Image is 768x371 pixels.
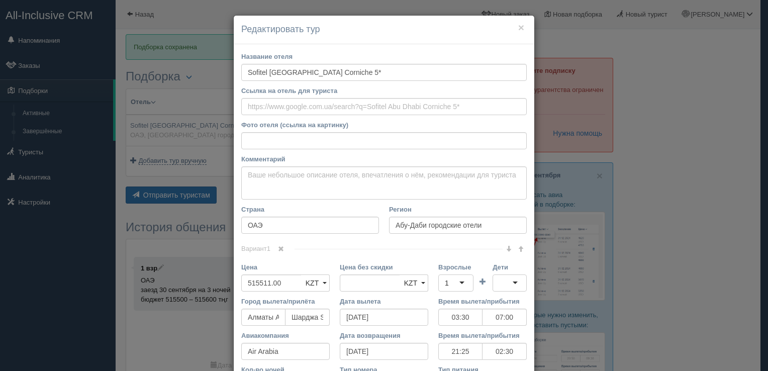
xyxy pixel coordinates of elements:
span: Вариант [241,245,295,252]
span: 1 [267,245,270,252]
span: KZT [404,279,417,287]
button: × [518,22,524,33]
label: Время вылета/прибытия [438,331,527,340]
div: 1 [445,278,449,288]
label: Ссылка на отель для туриста [241,86,527,96]
label: Цена без скидки [340,262,428,272]
label: Город вылета/прилёта [241,297,330,306]
a: KZT [400,274,428,292]
input: https://www.google.com.ua/search?q=Sofitel Abu Dhabi Corniche 5* [241,98,527,115]
label: Дата вылета [340,297,428,306]
label: Цена [241,262,330,272]
label: Регион [389,205,527,214]
label: Авиакомпания [241,331,330,340]
a: KZT [301,274,330,292]
label: Время вылета/прибытия [438,297,527,306]
label: Страна [241,205,379,214]
label: Комментарий [241,154,527,164]
label: Дети [493,262,527,272]
label: Взрослые [438,262,473,272]
label: Дата возвращения [340,331,428,340]
input: Iberostar Bahia 5* [241,64,527,81]
label: Название отеля [241,52,527,61]
h4: Редактировать тур [241,23,527,36]
span: KZT [306,279,319,287]
label: Фото отеля (ссылка на картинку) [241,120,527,130]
